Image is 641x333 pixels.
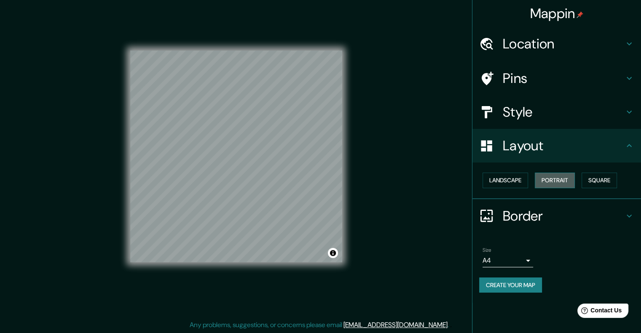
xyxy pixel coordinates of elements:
button: Landscape [483,173,528,188]
div: . [450,320,452,330]
div: Pins [472,61,641,95]
div: A4 [483,254,533,267]
div: Border [472,199,641,233]
h4: Layout [503,137,624,154]
iframe: Help widget launcher [566,300,632,324]
img: pin-icon.png [577,11,583,18]
canvas: Map [130,51,342,262]
div: . [449,320,450,330]
h4: Mappin [530,5,584,22]
div: Style [472,95,641,129]
button: Create your map [479,277,542,293]
a: [EMAIL_ADDRESS][DOMAIN_NAME] [343,320,448,329]
h4: Style [503,104,624,120]
button: Toggle attribution [328,248,338,258]
h4: Pins [503,70,624,87]
button: Square [582,173,617,188]
label: Size [483,246,491,253]
div: Layout [472,129,641,163]
h4: Location [503,35,624,52]
h4: Border [503,208,624,224]
div: Location [472,27,641,61]
button: Portrait [535,173,575,188]
p: Any problems, suggestions, or concerns please email . [190,320,449,330]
